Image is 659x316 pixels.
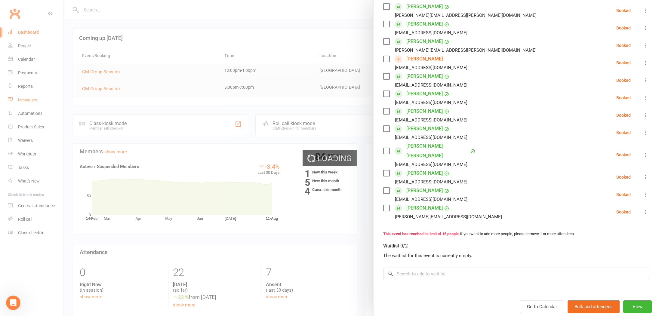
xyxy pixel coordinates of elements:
[103,195,113,204] button: Send a message…
[79,153,115,166] div: Thank you :)
[383,232,460,236] strong: This event has reached its limit of 15 people.
[395,64,467,72] div: [EMAIL_ADDRESS][DOMAIN_NAME]
[520,300,564,313] a: Go to Calendar
[29,3,68,8] h1: [PERSON_NAME]
[383,242,408,250] div: Waitlist
[406,89,443,99] a: [PERSON_NAME]
[616,61,631,65] div: Booked
[400,242,408,250] div: 0/2
[5,45,86,59] div: Is that what you were looking for?
[616,153,631,157] div: Booked
[406,72,443,81] a: [PERSON_NAME]
[5,181,115,213] div: Toby says…
[383,252,649,259] div: The waitlist for this event is currently empty.
[406,203,443,213] a: [PERSON_NAME]
[395,133,467,141] div: [EMAIL_ADDRESS][DOMAIN_NAME]
[5,111,115,129] div: Natalie says…
[406,124,443,133] a: [PERSON_NAME]
[406,54,443,64] a: [PERSON_NAME]
[383,231,649,237] div: If you want to add more people, please remove 1 or more attendees.
[395,46,537,54] div: [PERSON_NAME][EMAIL_ADDRESS][PERSON_NAME][DOMAIN_NAME]
[5,45,115,63] div: Toby says…
[616,130,631,135] div: Booked
[568,300,620,313] button: Bulk add attendees
[406,141,469,161] a: [PERSON_NAME] [PERSON_NAME]
[17,3,27,13] img: Profile image for Toby
[5,184,115,195] textarea: Message…
[623,300,652,313] button: View
[10,49,81,55] div: Is that what you were looking for?
[5,81,99,106] div: You're welcome! If you have any more questions or need further assistance, feel free to ask.
[84,156,111,162] div: Thank you :)
[406,19,443,29] a: [PERSON_NAME]
[383,296,399,305] div: Notes
[406,106,443,116] a: [PERSON_NAME]
[395,161,467,168] div: [EMAIL_ADDRESS][DOMAIN_NAME]
[395,29,467,37] div: [EMAIL_ADDRESS][DOMAIN_NAME]
[4,2,15,14] button: go back
[616,210,631,214] div: Booked
[9,197,14,202] button: Emoji picker
[395,81,467,89] div: [EMAIL_ADDRESS][DOMAIN_NAME]
[395,195,467,203] div: [EMAIL_ADDRESS][DOMAIN_NAME]
[52,67,111,73] div: Thank you [PERSON_NAME]
[395,99,467,106] div: [EMAIL_ADDRESS][DOMAIN_NAME]
[5,153,115,171] div: Natalie says…
[616,96,631,100] div: Booked
[105,2,116,14] button: Home
[616,26,631,30] div: Booked
[616,8,631,13] div: Booked
[5,181,99,200] div: You're very welcome! I'm here if you need any more assistance.
[6,296,20,310] iframe: Intercom live chat
[47,115,111,121] div: Great thank you. All fixed. Nat
[383,268,649,280] input: Search to add to waitlist
[406,37,443,46] a: [PERSON_NAME]
[10,133,94,144] div: Glad to hear everything is fixed. Let me know if you need any more help.
[406,186,443,195] a: [PERSON_NAME]
[29,197,33,202] button: Upload attachment
[10,85,94,103] div: You're welcome! If you have any more questions or need further assistance, feel free to ask.
[10,23,111,41] div: This will update the recurring payment amount for that specific member's membership going forward.
[406,2,443,11] a: [PERSON_NAME]
[616,78,631,82] div: Booked
[406,168,443,178] a: [PERSON_NAME]
[5,63,115,81] div: Natalie says…
[616,43,631,48] div: Booked
[395,11,537,19] div: [PERSON_NAME][EMAIL_ADDRESS][PERSON_NAME][DOMAIN_NAME]
[395,178,467,186] div: [EMAIL_ADDRESS][DOMAIN_NAME]
[50,16,55,21] a: Source reference 3832296:
[5,81,115,111] div: Toby says…
[19,197,24,202] button: Gif picker
[5,129,99,148] div: Glad to hear everything is fixed. Let me know if you need any more help.
[616,113,631,117] div: Booked
[29,8,75,14] p: The team can also help
[48,63,115,77] div: Thank you [PERSON_NAME]
[42,111,115,124] div: Great thank you. All fixed. Nat
[395,213,502,221] div: [PERSON_NAME][EMAIL_ADDRESS][DOMAIN_NAME]
[616,192,631,197] div: Booked
[616,175,631,179] div: Booked
[5,129,115,153] div: Toby says…
[395,116,467,124] div: [EMAIL_ADDRESS][DOMAIN_NAME]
